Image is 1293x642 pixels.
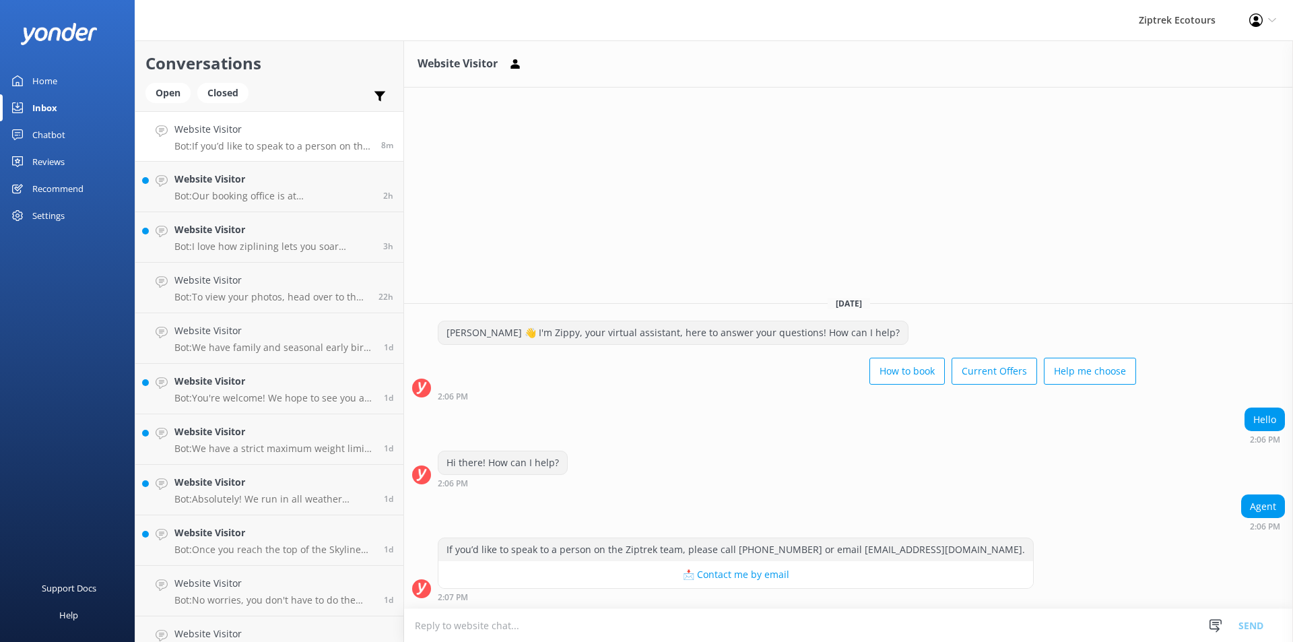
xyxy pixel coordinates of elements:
[174,240,373,253] p: Bot: I love how ziplining lets you soar through the treetops and take in stunning views of nature...
[32,175,84,202] div: Recommend
[135,111,403,162] a: Website VisitorBot:If you’d like to speak to a person on the Ziptrek team, please call [PHONE_NUM...
[1245,408,1284,431] div: Hello
[59,602,78,629] div: Help
[438,593,468,602] strong: 2:07 PM
[135,465,403,515] a: Website VisitorBot:Absolutely! We run in all weather conditions, including rain. It's all part of...
[438,561,1033,588] button: 📩 Contact me by email
[384,392,393,404] span: Oct 07 2025 03:52am (UTC +13:00) Pacific/Auckland
[174,273,368,288] h4: Website Visitor
[1250,523,1280,531] strong: 2:06 PM
[438,478,568,488] div: Oct 08 2025 02:06pm (UTC +13:00) Pacific/Auckland
[1250,436,1280,444] strong: 2:06 PM
[135,212,403,263] a: Website VisitorBot:I love how ziplining lets you soar through the treetops and take in stunning v...
[174,392,374,404] p: Bot: You're welcome! We hope to see you at Ziptrek Ecotours soon!
[135,414,403,465] a: Website VisitorBot:We have a strict maximum weight limit of 125kg (275lbs) for all tours. Safety ...
[135,364,403,414] a: Website VisitorBot:You're welcome! We hope to see you at Ziptrek Ecotours soon!1d
[174,493,374,505] p: Bot: Absolutely! We run in all weather conditions, including rain. It's all part of the adventure...
[1044,358,1136,385] button: Help me choose
[135,162,403,212] a: Website VisitorBot:Our booking office is at [STREET_ADDRESS]. The tour departure point is at our ...
[384,443,393,454] span: Oct 07 2025 01:11am (UTC +13:00) Pacific/Auckland
[174,424,374,439] h4: Website Visitor
[438,391,1136,401] div: Oct 08 2025 02:06pm (UTC +13:00) Pacific/Auckland
[32,202,65,229] div: Settings
[384,544,393,555] span: Oct 06 2025 09:20pm (UTC +13:00) Pacific/Auckland
[174,323,374,338] h4: Website Visitor
[952,358,1037,385] button: Current Offers
[174,190,373,202] p: Bot: Our booking office is at [STREET_ADDRESS]. The tour departure point is at our Treehouse on t...
[438,592,1034,602] div: Oct 08 2025 02:07pm (UTC +13:00) Pacific/Auckland
[174,576,374,591] h4: Website Visitor
[174,291,368,303] p: Bot: To view your photos, head over to the My Photos Page on our website and select the exact dat...
[828,298,870,309] span: [DATE]
[438,538,1033,561] div: If you’d like to speak to a person on the Ziptrek team, please call [PHONE_NUMBER] or email [EMAI...
[438,321,908,344] div: [PERSON_NAME] 👋 I'm Zippy, your virtual assistant, here to answer your questions! How can I help?
[145,83,191,103] div: Open
[869,358,945,385] button: How to book
[1241,521,1285,531] div: Oct 08 2025 02:06pm (UTC +13:00) Pacific/Auckland
[20,23,98,45] img: yonder-white-logo.png
[145,85,197,100] a: Open
[174,443,374,455] p: Bot: We have a strict maximum weight limit of 125kg (275lbs) for all tours. Safety first, always! 😊
[32,67,57,94] div: Home
[174,627,374,641] h4: Website Visitor
[438,393,468,401] strong: 2:06 PM
[383,240,393,252] span: Oct 08 2025 11:13am (UTC +13:00) Pacific/Auckland
[1245,435,1285,444] div: Oct 08 2025 02:06pm (UTC +13:00) Pacific/Auckland
[418,55,498,73] h3: Website Visitor
[174,374,374,389] h4: Website Visitor
[381,139,393,151] span: Oct 08 2025 02:06pm (UTC +13:00) Pacific/Auckland
[174,140,371,152] p: Bot: If you’d like to speak to a person on the Ziptrek team, please call [PHONE_NUMBER] or email ...
[32,94,57,121] div: Inbox
[384,342,393,353] span: Oct 07 2025 10:15am (UTC +13:00) Pacific/Auckland
[438,480,468,488] strong: 2:06 PM
[174,594,374,606] p: Bot: No worries, you don't have to do the drop if you don't want to. It's all about having fun an...
[384,493,393,505] span: Oct 06 2025 10:36pm (UTC +13:00) Pacific/Auckland
[174,544,374,556] p: Bot: Once you reach the top of the Skyline Gondola, our Ziptrek Treehouse is just a short walk aw...
[383,190,393,201] span: Oct 08 2025 12:06pm (UTC +13:00) Pacific/Auckland
[174,342,374,354] p: Bot: We have family and seasonal early bird discounts available! These offers can change througho...
[174,475,374,490] h4: Website Visitor
[135,515,403,566] a: Website VisitorBot:Once you reach the top of the Skyline Gondola, our Ziptrek Treehouse is just a...
[438,451,567,474] div: Hi there! How can I help?
[32,121,65,148] div: Chatbot
[32,148,65,175] div: Reviews
[145,51,393,76] h2: Conversations
[135,566,403,616] a: Website VisitorBot:No worries, you don't have to do the drop if you don't want to. It's all about...
[174,172,373,187] h4: Website Visitor
[135,263,403,313] a: Website VisitorBot:To view your photos, head over to the My Photos Page on our website and select...
[1242,495,1284,518] div: Agent
[42,575,96,602] div: Support Docs
[174,222,373,237] h4: Website Visitor
[384,594,393,606] span: Oct 06 2025 07:44pm (UTC +13:00) Pacific/Auckland
[135,313,403,364] a: Website VisitorBot:We have family and seasonal early bird discounts available! These offers can c...
[197,83,248,103] div: Closed
[197,85,255,100] a: Closed
[378,291,393,302] span: Oct 07 2025 04:13pm (UTC +13:00) Pacific/Auckland
[174,122,371,137] h4: Website Visitor
[174,525,374,540] h4: Website Visitor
